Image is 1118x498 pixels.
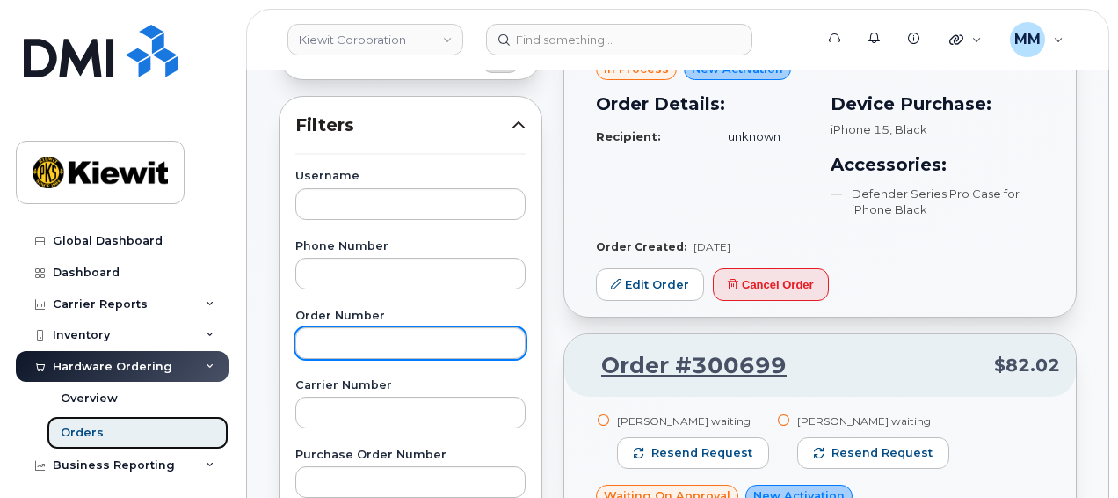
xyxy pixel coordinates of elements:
span: , Black [889,122,927,136]
a: Edit Order [596,268,704,301]
input: Find something... [486,24,752,55]
strong: Recipient: [596,129,661,143]
div: Michael Manahan [998,22,1076,57]
div: [PERSON_NAME] waiting [617,414,769,428]
label: Username [295,171,526,182]
span: Filters [295,113,512,138]
h3: Accessories: [831,151,1044,178]
label: Carrier Number [295,380,526,392]
li: Defender Series Pro Case for iPhone Black [831,186,1044,218]
div: Quicklinks [937,22,994,57]
span: Resend request [651,445,752,461]
label: Purchase Order Number [295,450,526,461]
span: iPhone 15 [831,122,889,136]
iframe: Messenger Launcher [1042,421,1105,485]
span: [DATE] [693,240,730,253]
td: unknown [712,121,810,152]
h3: Order Details: [596,91,809,117]
button: Cancel Order [713,268,829,301]
span: Resend request [831,445,933,461]
span: $82.02 [994,353,1060,378]
button: Resend request [617,437,769,469]
strong: Order Created: [596,240,686,253]
label: Order Number [295,311,526,322]
label: Phone Number [295,241,526,253]
a: Order #300699 [580,350,787,382]
button: Resend request [797,437,949,469]
h3: Device Purchase: [831,91,1044,117]
div: [PERSON_NAME] waiting [797,414,949,428]
a: Kiewit Corporation [287,24,463,55]
span: MM [1014,29,1041,50]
